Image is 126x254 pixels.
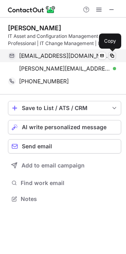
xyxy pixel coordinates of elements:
img: ContactOut v5.3.10 [8,5,56,14]
button: save-profile-one-click [8,101,121,115]
button: Find work email [8,177,121,189]
span: Find work email [21,179,118,187]
span: Add to email campaign [21,162,85,169]
div: [PERSON_NAME] [8,24,61,32]
button: AI write personalized message [8,120,121,134]
div: Save to List / ATS / CRM [22,105,107,111]
span: [PHONE_NUMBER] [19,78,69,85]
button: Notes [8,193,121,205]
span: [EMAIL_ADDRESS][DOMAIN_NAME] [19,52,110,59]
button: Add to email campaign [8,158,121,173]
button: Send email [8,139,121,154]
span: Send email [22,143,52,150]
span: [PERSON_NAME][EMAIL_ADDRESS][PERSON_NAME][DOMAIN_NAME] [19,65,110,72]
span: AI write personalized message [22,124,107,130]
div: IT Asset and Configuration Management Professional | IT Change Management | ITSM | ITIL [8,33,121,47]
span: Notes [21,195,118,203]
